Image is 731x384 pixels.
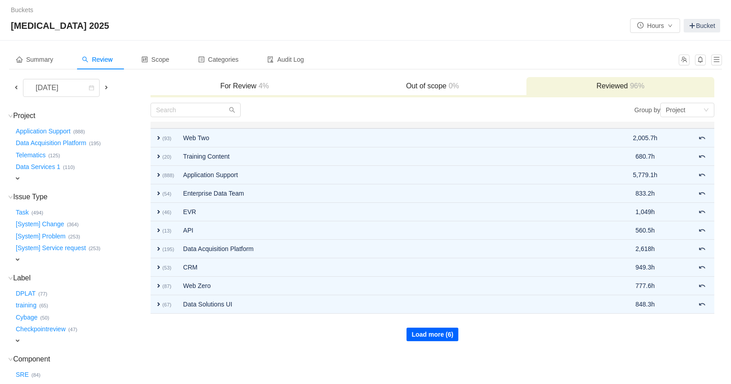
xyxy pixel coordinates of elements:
[628,82,644,90] span: 96%
[14,310,40,325] button: Cybage
[14,229,68,243] button: [System] Problem
[162,247,174,252] small: (195)
[48,153,60,158] small: (125)
[82,56,88,63] i: icon: search
[198,56,205,63] i: icon: profile
[14,274,150,283] h3: Label
[155,190,162,197] span: expand
[628,295,662,314] td: 848.3h
[531,82,710,91] h3: Reviewed
[14,136,89,151] button: Data Acquisition Platform
[14,192,150,201] h3: Issue Type
[142,56,169,63] span: Scope
[16,56,23,63] i: icon: home
[162,210,171,215] small: (46)
[67,222,78,227] small: (364)
[38,291,47,297] small: (77)
[628,240,662,258] td: 2,618h
[14,322,69,337] button: Checkpointreview
[8,276,13,281] i: icon: down
[14,337,21,344] span: expand
[155,227,162,234] span: expand
[89,246,101,251] small: (253)
[155,171,162,178] span: expand
[8,357,13,362] i: icon: down
[155,282,162,289] span: expand
[155,245,162,252] span: expand
[679,55,690,65] button: icon: team
[89,141,101,146] small: (195)
[704,107,709,114] i: icon: down
[11,6,33,14] a: Buckets
[447,82,459,90] span: 0%
[162,191,171,197] small: (54)
[343,82,522,91] h3: Out of scope
[73,129,85,134] small: (888)
[178,203,582,221] td: EVR
[178,147,582,166] td: Training Content
[14,124,73,138] button: Application Support
[628,147,662,166] td: 680.7h
[14,286,38,301] button: DPLAT
[68,234,80,239] small: (253)
[69,327,78,332] small: (47)
[8,114,13,119] i: icon: down
[14,298,39,313] button: training
[155,301,162,308] span: expand
[162,154,171,160] small: (20)
[14,111,150,120] h3: Project
[82,56,113,63] span: Review
[162,302,171,307] small: (67)
[178,277,582,295] td: Web Zero
[630,18,680,33] button: icon: clock-circleHoursicon: down
[28,79,67,96] div: [DATE]
[711,55,722,65] button: icon: menu
[89,85,94,91] i: icon: calendar
[229,107,235,113] i: icon: search
[628,184,662,203] td: 833.2h
[628,166,662,184] td: 5,779.1h
[32,372,41,378] small: (84)
[162,283,171,289] small: (87)
[63,165,75,170] small: (110)
[14,241,89,256] button: [System] Service request
[178,166,582,184] td: Application Support
[178,184,582,203] td: Enterprise Data Team
[162,136,171,141] small: (93)
[155,264,162,271] span: expand
[433,103,714,117] div: Group by
[628,277,662,295] td: 777.6h
[684,19,720,32] a: Bucket
[256,82,269,90] span: 4%
[151,103,241,117] input: Search
[14,205,32,219] button: Task
[628,258,662,277] td: 949.3h
[14,256,21,263] span: expand
[162,265,171,270] small: (53)
[162,228,171,233] small: (13)
[628,203,662,221] td: 1,049h
[8,195,13,200] i: icon: down
[14,217,67,232] button: [System] Change
[40,315,49,320] small: (50)
[162,173,174,178] small: (888)
[39,303,48,308] small: (65)
[155,134,162,142] span: expand
[32,210,43,215] small: (494)
[14,148,48,162] button: Telematics
[267,56,274,63] i: icon: audit
[155,82,334,91] h3: For Review
[695,55,706,65] button: icon: bell
[628,221,662,240] td: 560.5h
[14,367,32,382] button: SRE
[16,56,53,63] span: Summary
[407,328,458,341] button: Load more (6)
[14,160,63,174] button: Data Services 1
[178,128,582,147] td: Web Two
[198,56,239,63] span: Categories
[178,258,582,277] td: CRM
[142,56,148,63] i: icon: control
[11,18,114,33] span: [MEDICAL_DATA] 2025
[178,221,582,240] td: API
[14,355,150,364] h3: Component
